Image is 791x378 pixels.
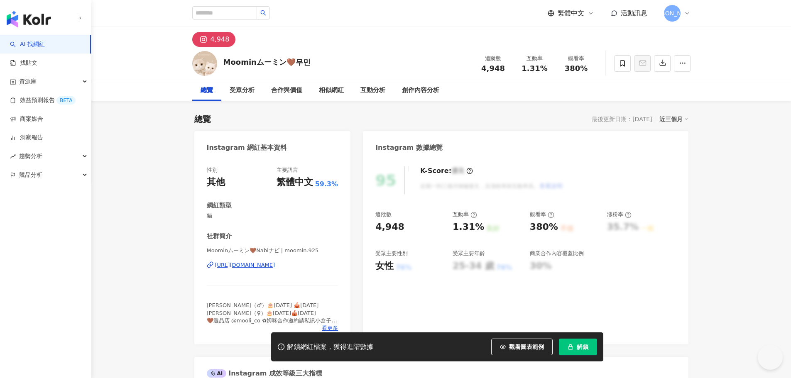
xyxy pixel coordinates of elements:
div: 受眾主要性別 [375,250,408,257]
span: 觀看圖表範例 [509,344,544,350]
div: AI [207,369,227,378]
div: 最後更新日期：[DATE] [592,116,652,122]
div: 其他 [207,176,225,189]
span: 活動訊息 [621,9,647,17]
span: Moominムーミン🤎Nabiナビ | moomin.925 [207,247,338,254]
div: 漲粉率 [607,211,632,218]
div: 380% [530,221,558,234]
span: search [260,10,266,16]
span: 看更多 [322,324,338,332]
div: 追蹤數 [478,54,509,63]
a: 洞察報告 [10,134,43,142]
a: 商案媒合 [10,115,43,123]
div: Instagram 成效等級三大指標 [207,369,322,378]
a: [URL][DOMAIN_NAME] [207,261,338,269]
span: 競品分析 [19,166,42,184]
div: 互動率 [519,54,551,63]
div: 合作與價值 [271,85,302,95]
div: 互動率 [453,211,477,218]
span: 資源庫 [19,72,37,91]
div: 近三個月 [659,114,688,124]
div: 主要語言 [277,166,298,174]
a: 效益預測報告BETA [10,96,76,105]
div: 相似網紅 [319,85,344,95]
div: 解鎖網紅檔案，獲得進階數據 [287,343,373,351]
span: 繁體中文 [558,9,584,18]
div: 創作內容分析 [402,85,439,95]
button: 解鎖 [559,339,597,355]
div: 追蹤數 [375,211,392,218]
div: 受眾主要年齡 [453,250,485,257]
span: 380% [565,64,588,73]
span: 趨勢分析 [19,147,42,166]
span: 貓 [207,212,338,219]
div: K-Score : [420,166,473,176]
a: 找貼文 [10,59,37,67]
div: 網紅類型 [207,201,232,210]
div: 4,948 [375,221,404,234]
button: 4,948 [192,32,236,47]
div: 性別 [207,166,218,174]
img: KOL Avatar [192,51,217,76]
div: 觀看率 [530,211,554,218]
div: [URL][DOMAIN_NAME] [215,261,275,269]
div: 社群簡介 [207,232,232,241]
span: 59.3% [315,180,338,189]
button: 觀看圖表範例 [491,339,553,355]
div: 觀看率 [561,54,592,63]
div: 總覽 [194,113,211,125]
span: rise [10,154,16,159]
span: 1.31% [522,64,547,73]
a: searchAI 找網紅 [10,40,45,49]
span: 解鎖 [577,344,588,350]
div: 繁體中文 [277,176,313,189]
span: [PERSON_NAME]（♂）🎂[DATE] 🎪[DATE] [PERSON_NAME]（♀）🎂[DATE]🎪[DATE] 🤎選品店 @mooli_co ✿姆咪合作邀約請私訊小盒子✿ 客制貓咪... [207,302,338,339]
span: [PERSON_NAME] [648,9,696,18]
div: 互動分析 [360,85,385,95]
div: 商業合作內容覆蓋比例 [530,250,584,257]
div: 總覽 [201,85,213,95]
div: 受眾分析 [230,85,255,95]
div: Instagram 網紅基本資料 [207,143,287,152]
div: 4,948 [211,34,230,45]
img: logo [7,11,51,27]
span: 4,948 [481,64,505,73]
div: 1.31% [453,221,484,234]
div: Moominムーミン🤎무민 [223,57,311,67]
div: Instagram 數據總覽 [375,143,443,152]
div: 女性 [375,260,394,273]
